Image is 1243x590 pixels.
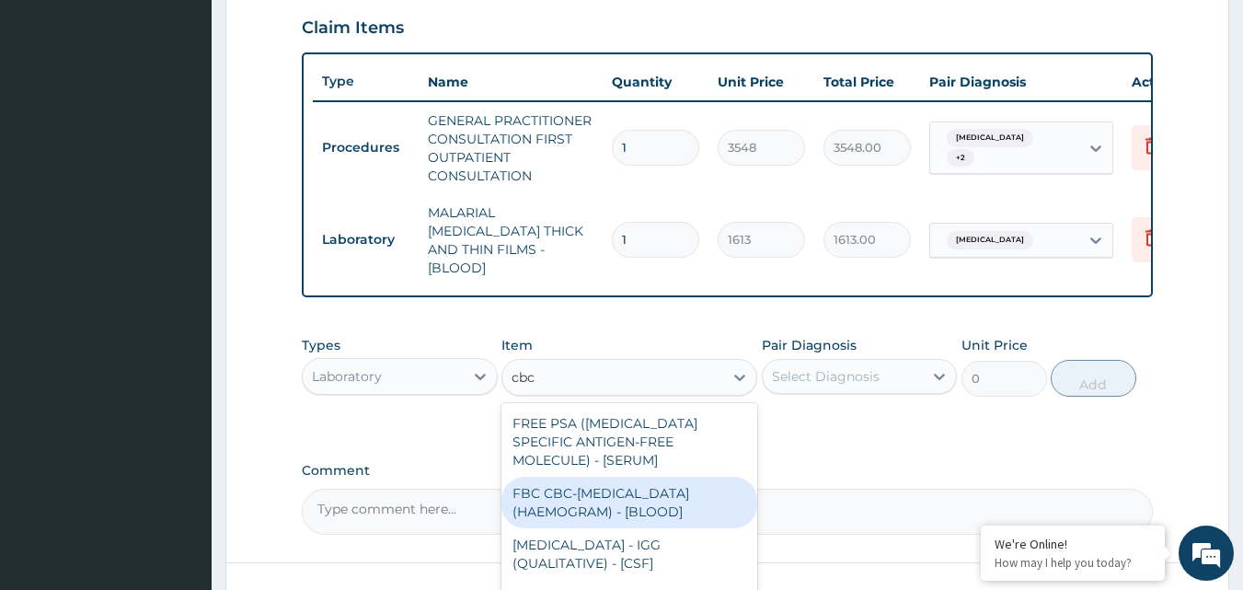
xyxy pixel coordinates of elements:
th: Pair Diagnosis [920,64,1122,100]
th: Name [419,64,603,100]
div: FBC CBC-[MEDICAL_DATA] (HAEMOGRAM) - [BLOOD] [501,477,757,528]
th: Quantity [603,64,708,100]
div: Laboratory [312,367,382,386]
th: Type [313,64,419,98]
td: Laboratory [313,223,419,257]
div: We're Online! [995,536,1151,552]
h3: Claim Items [302,18,404,39]
span: We're online! [107,178,254,364]
td: MALARIAL [MEDICAL_DATA] THICK AND THIN FILMS - [BLOOD] [419,194,603,286]
div: Minimize live chat window [302,9,346,53]
div: [MEDICAL_DATA] - IGG (QUALITATIVE) - [CSF] [501,528,757,580]
span: [MEDICAL_DATA] [947,129,1033,147]
textarea: Type your message and hit 'Enter' [9,394,351,458]
label: Types [302,338,340,353]
th: Total Price [814,64,920,100]
th: Unit Price [708,64,814,100]
th: Actions [1122,64,1214,100]
td: GENERAL PRACTITIONER CONSULTATION FIRST OUTPATIENT CONSULTATION [419,102,603,194]
img: d_794563401_company_1708531726252_794563401 [34,92,75,138]
label: Unit Price [961,336,1028,354]
label: Pair Diagnosis [762,336,857,354]
span: + 2 [947,149,974,168]
div: Chat with us now [96,103,309,127]
label: Item [501,336,533,354]
div: Select Diagnosis [772,367,880,386]
p: How may I help you today? [995,555,1151,571]
div: FREE PSA ([MEDICAL_DATA] SPECIFIC ANTIGEN-FREE MOLECULE) - [SERUM] [501,407,757,477]
td: Procedures [313,131,419,165]
label: Comment [302,463,1154,479]
span: [MEDICAL_DATA] [947,231,1033,249]
button: Add [1051,360,1136,397]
